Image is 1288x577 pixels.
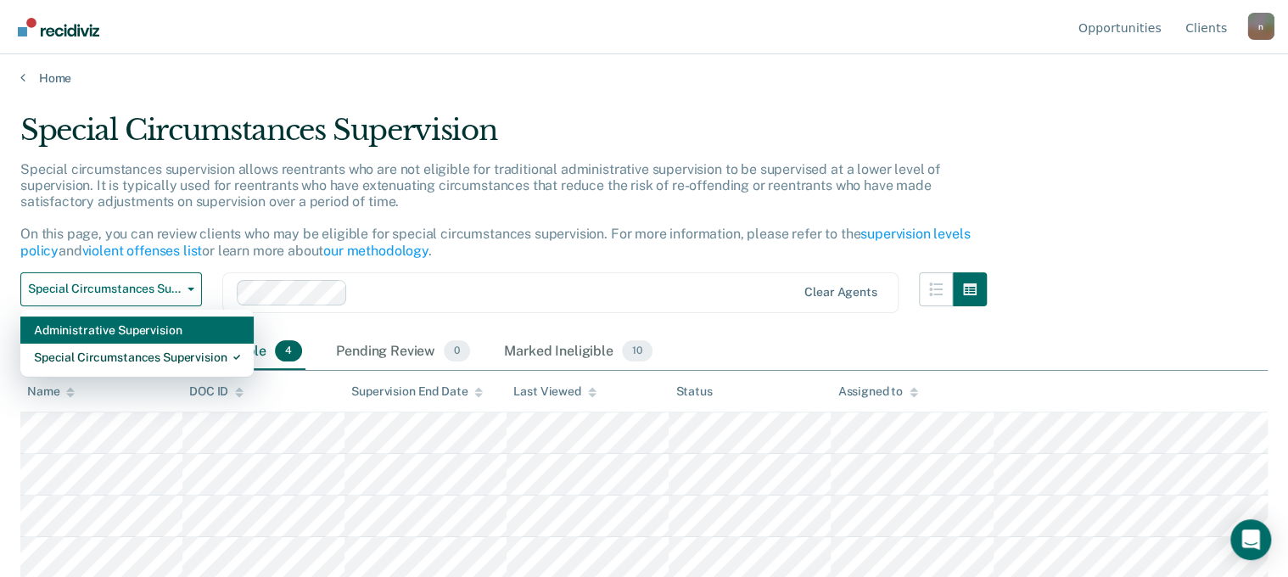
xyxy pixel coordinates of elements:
a: Home [20,70,1268,86]
div: Special Circumstances Supervision [20,113,987,161]
span: Special Circumstances Supervision [28,282,181,296]
div: Last Viewed [513,384,596,399]
div: Pending Review0 [333,333,473,371]
div: Open Intercom Messenger [1230,519,1271,560]
a: supervision levels policy [20,226,970,258]
div: Dropdown Menu [20,310,254,378]
div: Supervision End Date [351,384,483,399]
div: Special Circumstances Supervision [34,344,240,371]
img: Recidiviz [18,18,99,36]
span: 10 [622,340,652,362]
a: violent offenses list [82,243,203,259]
div: Assigned to [837,384,917,399]
span: 4 [275,340,302,362]
span: 0 [444,340,470,362]
div: Marked Ineligible10 [501,333,655,371]
div: n [1247,13,1274,40]
div: Status [675,384,712,399]
div: Administrative Supervision [34,317,240,344]
a: our methodology [323,243,428,259]
div: Name [27,384,75,399]
p: Special circumstances supervision allows reentrants who are not eligible for traditional administ... [20,161,970,259]
button: Profile dropdown button [1247,13,1274,40]
div: DOC ID [189,384,244,399]
div: Clear agents [804,285,876,300]
button: Special Circumstances Supervision [20,272,202,306]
